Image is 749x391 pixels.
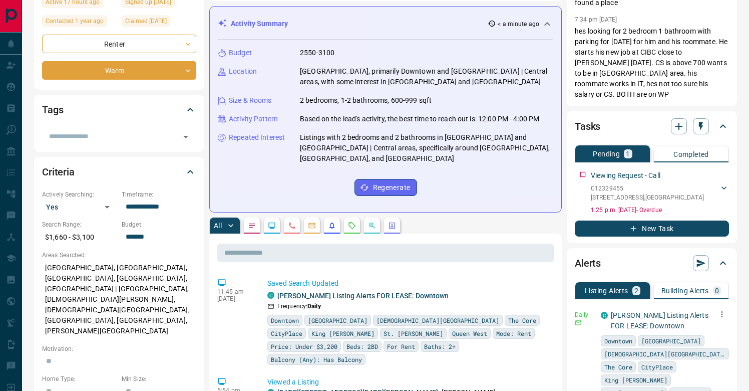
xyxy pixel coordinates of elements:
p: C12329455 [591,184,704,193]
p: 2 [634,287,638,294]
p: Budget: [122,220,196,229]
p: Viewing Request - Call [591,170,660,181]
p: Budget [229,48,252,58]
div: Activity Summary< a minute ago [218,15,553,33]
span: CityPlace [271,328,302,338]
p: Saved Search Updated [267,278,550,289]
p: $1,660 - $3,100 [42,229,117,246]
p: Activity Pattern [229,114,278,124]
div: Alerts [575,251,729,275]
p: All [214,222,222,229]
span: Contacted 1 year ago [46,16,104,26]
span: Mode: Rent [496,328,531,338]
div: Tasks [575,114,729,138]
h2: Tasks [575,118,600,134]
svg: Opportunities [368,222,376,230]
button: New Task [575,221,729,237]
svg: Agent Actions [388,222,396,230]
p: 1:25 p.m. [DATE] - Overdue [591,206,729,215]
div: Mon Jan 29 2024 [42,16,117,30]
p: Home Type: [42,374,117,383]
p: 2550-3100 [300,48,334,58]
h2: Criteria [42,164,75,180]
a: [PERSON_NAME] Listing Alerts FOR LEASE: Downtown [277,292,449,300]
p: [STREET_ADDRESS] , [GEOGRAPHIC_DATA] [591,193,704,202]
span: Price: Under $3,200 [271,341,337,351]
p: [GEOGRAPHIC_DATA], primarily Downtown and [GEOGRAPHIC_DATA] | Central areas, with some interest i... [300,66,553,87]
strong: Daily [307,303,321,310]
p: Frequency: [277,302,321,311]
p: Listing Alerts [585,287,628,294]
h2: Tags [42,102,63,118]
p: 0 [715,287,719,294]
p: 1 [626,150,630,157]
p: Motivation: [42,344,196,353]
p: Daily [575,310,595,319]
p: [GEOGRAPHIC_DATA], [GEOGRAPHIC_DATA], [GEOGRAPHIC_DATA], [GEOGRAPHIC_DATA], [GEOGRAPHIC_DATA] | [... [42,260,196,339]
span: [DEMOGRAPHIC_DATA][GEOGRAPHIC_DATA] [377,315,499,325]
span: Baths: 2+ [424,341,456,351]
p: Areas Searched: [42,251,196,260]
p: Timeframe: [122,190,196,199]
p: Location [229,66,257,77]
svg: Calls [288,222,296,230]
p: 7:34 pm [DATE] [575,16,617,23]
svg: Email [575,319,582,326]
span: The Core [508,315,536,325]
p: [DATE] [217,295,252,302]
p: 11:45 am [217,288,252,295]
svg: Emails [308,222,316,230]
p: hes looking for 2 bedroom 1 bathroom with parking for [DATE] for him and his roommate. He starts ... [575,26,729,100]
span: [GEOGRAPHIC_DATA] [641,336,701,346]
button: Regenerate [354,179,417,196]
span: Downtown [604,336,632,346]
span: Claimed [DATE] [125,16,167,26]
div: C12329455[STREET_ADDRESS],[GEOGRAPHIC_DATA] [591,182,729,204]
p: Repeated Interest [229,132,285,143]
p: < a minute ago [498,20,539,29]
span: CityPlace [641,362,673,372]
div: Tags [42,98,196,122]
button: Open [179,130,193,144]
div: condos.ca [601,312,608,319]
span: [GEOGRAPHIC_DATA] [308,315,367,325]
svg: Notes [248,222,256,230]
span: St. [PERSON_NAME] [384,328,443,338]
p: Actively Searching: [42,190,117,199]
span: The Core [604,362,632,372]
span: Balcony (Any): Has Balcony [271,354,362,364]
div: Warm [42,61,196,80]
svg: Listing Alerts [328,222,336,230]
p: Building Alerts [661,287,709,294]
p: Listings with 2 bedrooms and 2 bathrooms in [GEOGRAPHIC_DATA] and [GEOGRAPHIC_DATA] | Central are... [300,132,553,164]
p: Search Range: [42,220,117,229]
span: Downtown [271,315,299,325]
div: Criteria [42,160,196,184]
svg: Requests [348,222,356,230]
p: Viewed a Listing [267,377,550,387]
span: King [PERSON_NAME] [311,328,374,338]
p: Completed [673,151,709,158]
p: Based on the lead's activity, the best time to reach out is: 12:00 PM - 4:00 PM [300,114,539,124]
span: For Rent [387,341,415,351]
div: Renter [42,35,196,53]
span: [DEMOGRAPHIC_DATA][GEOGRAPHIC_DATA] [604,349,725,359]
p: Pending [593,150,620,157]
p: Min Size: [122,374,196,383]
div: Yes [42,199,117,215]
div: Wed Jan 17 2024 [122,16,196,30]
p: Activity Summary [231,19,288,29]
h2: Alerts [575,255,601,271]
a: [PERSON_NAME] Listing Alerts FOR LEASE: Downtown [611,311,708,330]
p: 2 bedrooms, 1-2 bathrooms, 600-999 sqft [300,95,432,106]
svg: Lead Browsing Activity [268,222,276,230]
span: Beds: 2BD [346,341,378,351]
span: King [PERSON_NAME] [604,375,667,385]
p: Size & Rooms [229,95,272,106]
div: condos.ca [267,292,274,299]
span: Queen West [452,328,487,338]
